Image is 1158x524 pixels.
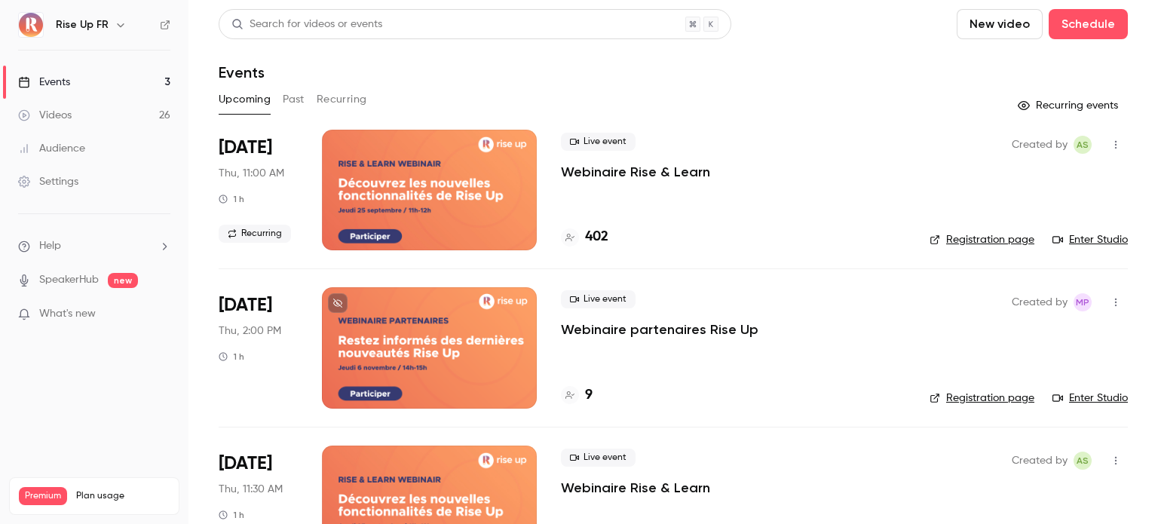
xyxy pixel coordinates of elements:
[1074,452,1092,470] span: Aliocha Segard
[561,320,758,339] a: Webinaire partenaires Rise Up
[1052,391,1128,406] a: Enter Studio
[18,108,72,123] div: Videos
[561,479,710,497] a: Webinaire Rise & Learn
[56,17,109,32] h6: Rise Up FR
[231,17,382,32] div: Search for videos or events
[1012,452,1068,470] span: Created by
[108,273,138,288] span: new
[219,509,244,521] div: 1 h
[219,136,272,160] span: [DATE]
[219,287,298,408] div: Nov 6 Thu, 2:00 PM (Europe/Paris)
[1077,136,1089,154] span: AS
[39,238,61,254] span: Help
[1052,232,1128,247] a: Enter Studio
[219,452,272,476] span: [DATE]
[585,227,608,247] h4: 402
[39,306,96,322] span: What's new
[930,232,1034,247] a: Registration page
[561,385,593,406] a: 9
[1012,293,1068,311] span: Created by
[1011,93,1128,118] button: Recurring events
[152,308,170,321] iframe: Noticeable Trigger
[561,133,636,151] span: Live event
[219,130,298,250] div: Sep 25 Thu, 11:00 AM (Europe/Paris)
[930,391,1034,406] a: Registration page
[19,13,43,37] img: Rise Up FR
[219,166,284,181] span: Thu, 11:00 AM
[1049,9,1128,39] button: Schedule
[219,87,271,112] button: Upcoming
[219,323,281,339] span: Thu, 2:00 PM
[561,449,636,467] span: Live event
[219,63,265,81] h1: Events
[561,227,608,247] a: 402
[76,490,170,502] span: Plan usage
[317,87,367,112] button: Recurring
[219,351,244,363] div: 1 h
[1074,136,1092,154] span: Aliocha Segard
[1077,452,1089,470] span: AS
[219,225,291,243] span: Recurring
[219,193,244,205] div: 1 h
[18,75,70,90] div: Events
[561,163,710,181] a: Webinaire Rise & Learn
[18,174,78,189] div: Settings
[561,290,636,308] span: Live event
[1076,293,1089,311] span: MP
[585,385,593,406] h4: 9
[283,87,305,112] button: Past
[18,238,170,254] li: help-dropdown-opener
[18,141,85,156] div: Audience
[219,293,272,317] span: [DATE]
[957,9,1043,39] button: New video
[19,487,67,505] span: Premium
[1074,293,1092,311] span: Morgane Philbert
[219,482,283,497] span: Thu, 11:30 AM
[39,272,99,288] a: SpeakerHub
[1012,136,1068,154] span: Created by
